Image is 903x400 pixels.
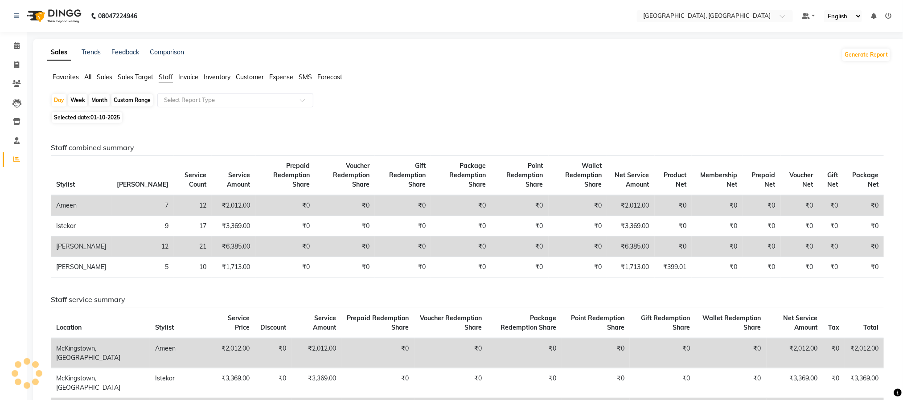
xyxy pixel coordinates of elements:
[692,216,743,237] td: ₹0
[845,368,884,398] td: ₹3,369.00
[150,338,210,368] td: Ameen
[818,257,843,278] td: ₹0
[415,338,488,368] td: ₹0
[273,162,310,188] span: Prepaid Redemption Share
[852,171,878,188] span: Package Net
[23,4,84,29] img: logo
[52,112,122,123] span: Selected date:
[695,368,766,398] td: ₹0
[53,73,79,81] span: Favorites
[51,368,150,398] td: McKingstown, [GEOGRAPHIC_DATA]
[178,73,198,81] span: Invoice
[261,323,287,331] span: Discount
[56,323,82,331] span: Location
[315,216,375,237] td: ₹0
[781,237,819,257] td: ₹0
[111,237,174,257] td: 12
[818,195,843,216] td: ₹0
[375,237,431,257] td: ₹0
[210,368,255,398] td: ₹3,369.00
[341,338,415,368] td: ₹0
[818,237,843,257] td: ₹0
[507,162,543,188] span: Point Redemption Share
[111,48,139,56] a: Feedback
[52,94,66,106] div: Day
[655,237,692,257] td: ₹0
[269,73,293,81] span: Expense
[829,323,840,331] span: Tax
[743,216,781,237] td: ₹0
[607,195,654,216] td: ₹2,012.00
[431,237,491,257] td: ₹0
[767,368,823,398] td: ₹3,369.00
[701,171,738,188] span: Membership Net
[68,94,87,106] div: Week
[843,216,884,237] td: ₹0
[607,237,654,257] td: ₹6,385.00
[784,314,818,331] span: Net Service Amount
[842,49,890,61] button: Generate Report
[51,338,150,368] td: McKingstown, [GEOGRAPHIC_DATA]
[159,73,173,81] span: Staff
[89,94,110,106] div: Month
[155,323,174,331] span: Stylist
[375,195,431,216] td: ₹0
[389,162,426,188] span: Gift Redemption Share
[449,162,486,188] span: Package Redemption Share
[789,171,813,188] span: Voucher Net
[863,323,878,331] span: Total
[491,195,548,216] td: ₹0
[150,368,210,398] td: Istekar
[823,368,845,398] td: ₹0
[51,257,111,278] td: [PERSON_NAME]
[212,195,256,216] td: ₹2,012.00
[347,314,409,331] span: Prepaid Redemption Share
[491,216,548,237] td: ₹0
[827,171,838,188] span: Gift Net
[256,237,316,257] td: ₹0
[292,338,341,368] td: ₹2,012.00
[51,216,111,237] td: Istekar
[549,195,607,216] td: ₹0
[431,195,491,216] td: ₹0
[56,180,75,188] span: Stylist
[491,237,548,257] td: ₹0
[51,143,884,152] h6: Staff combined summary
[111,257,174,278] td: 5
[565,162,602,188] span: Wallet Redemption Share
[703,314,761,331] span: Wallet Redemption Share
[117,180,168,188] span: [PERSON_NAME]
[630,338,695,368] td: ₹0
[313,314,336,331] span: Service Amount
[655,195,692,216] td: ₹0
[562,338,630,368] td: ₹0
[174,195,212,216] td: 12
[375,216,431,237] td: ₹0
[549,216,607,237] td: ₹0
[111,195,174,216] td: 7
[51,195,111,216] td: Ameen
[97,73,112,81] span: Sales
[655,257,692,278] td: ₹399.01
[82,48,101,56] a: Trends
[51,295,884,304] h6: Staff service summary
[118,73,153,81] span: Sales Target
[174,216,212,237] td: 17
[317,73,342,81] span: Forecast
[255,338,292,368] td: ₹0
[767,338,823,368] td: ₹2,012.00
[174,237,212,257] td: 21
[743,257,781,278] td: ₹0
[571,314,624,331] span: Point Redemption Share
[333,162,369,188] span: Voucher Redemption Share
[212,237,256,257] td: ₹6,385.00
[431,257,491,278] td: ₹0
[692,257,743,278] td: ₹0
[664,171,686,188] span: Product Net
[692,195,743,216] td: ₹0
[256,195,316,216] td: ₹0
[641,314,690,331] span: Gift Redemption Share
[90,114,120,121] span: 01-10-2025
[818,216,843,237] td: ₹0
[256,216,316,237] td: ₹0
